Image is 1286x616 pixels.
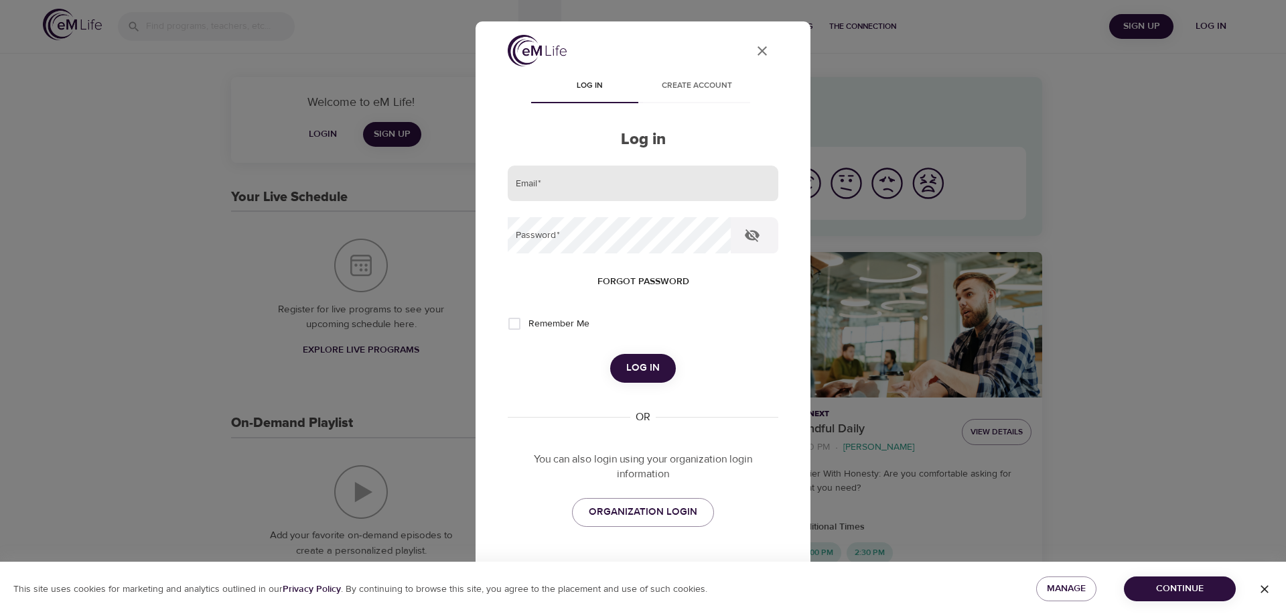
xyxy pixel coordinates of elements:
[626,359,660,377] span: Log in
[283,583,341,595] b: Privacy Policy
[544,79,635,93] span: Log in
[508,452,778,483] p: You can also login using your organization login information
[597,273,689,290] span: Forgot password
[508,71,778,103] div: disabled tabs example
[508,130,778,149] h2: Log in
[630,410,656,425] div: OR
[589,503,697,521] span: ORGANIZATION LOGIN
[508,35,567,66] img: logo
[572,498,714,526] a: ORGANIZATION LOGIN
[610,354,676,382] button: Log in
[651,79,742,93] span: Create account
[1135,580,1225,597] span: Continue
[592,269,695,294] button: Forgot password
[746,35,778,67] button: close
[528,317,589,331] span: Remember Me
[1047,580,1086,597] span: Manage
